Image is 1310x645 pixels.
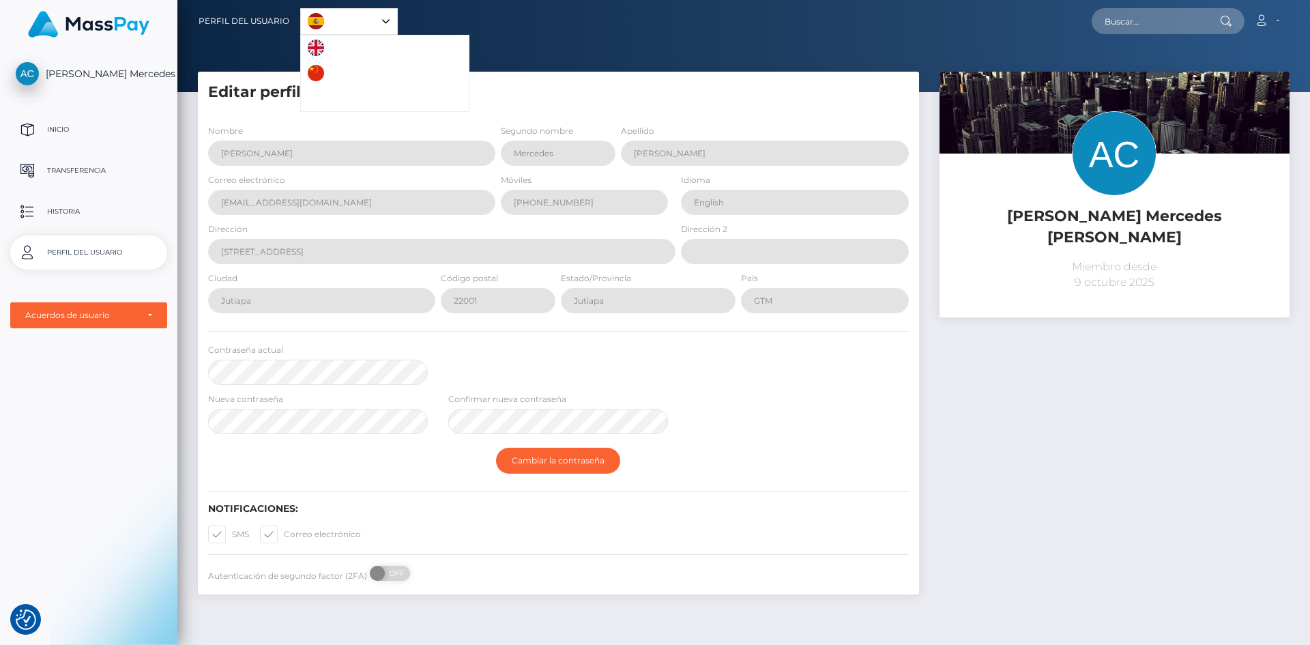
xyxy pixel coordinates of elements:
p: Inicio [16,119,162,140]
label: Código postal [441,272,498,285]
label: Ciudad [208,272,237,285]
a: Historia [10,195,167,229]
a: Perfil del usuario [10,235,167,270]
label: Idioma [681,174,710,186]
label: Nueva contraseña [208,393,283,405]
label: SMS [208,526,249,543]
label: Autenticación de segundo factor (2FA) [208,570,367,582]
a: Perfil del usuario [199,7,289,35]
p: Transferencia [16,160,162,181]
span: [PERSON_NAME] Mercedes [PERSON_NAME] [10,68,167,80]
button: Acuerdos de usuario [10,302,167,328]
a: Español [301,9,397,34]
p: Perfil del usuario [16,242,162,263]
img: MassPay [28,11,149,38]
div: Language [300,8,398,35]
img: Revisit consent button [16,610,36,630]
a: Português ([GEOGRAPHIC_DATA]) [301,86,469,111]
label: Correo electrónico [208,174,285,186]
label: Contraseña actual [208,344,283,356]
a: English [301,35,375,61]
label: Móviles [501,174,532,186]
div: Acuerdos de usuario [25,310,137,321]
p: Miembro desde 9 octubre 2025 [950,259,1279,291]
label: Segundo nombre [501,125,573,137]
label: Correo electrónico [260,526,361,543]
label: Confirmar nueva contraseña [448,393,566,405]
a: Inicio [10,113,167,147]
h6: Notificaciones: [208,503,909,515]
h5: Editar perfil [208,82,909,103]
aside: Language selected: Español [300,8,398,35]
label: Dirección [208,223,248,235]
a: Transferencia [10,154,167,188]
img: ... [940,72,1290,305]
label: Apellido [621,125,654,137]
ul: Language list [300,35,469,112]
button: Cambiar la contraseña [496,448,620,474]
label: Dirección 2 [681,223,727,235]
label: Nombre [208,125,243,137]
p: Historia [16,201,162,222]
label: País [741,272,758,285]
h5: [PERSON_NAME] Mercedes [PERSON_NAME] [950,206,1279,248]
input: Buscar... [1092,8,1220,34]
a: 中文 (简体) [301,61,384,86]
label: Estado/Provincia [561,272,631,285]
button: Consent Preferences [16,610,36,630]
span: OFF [377,566,411,581]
